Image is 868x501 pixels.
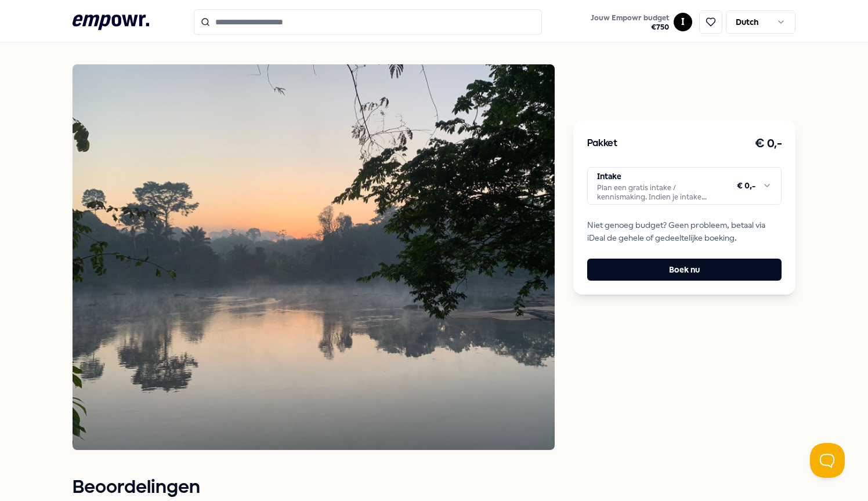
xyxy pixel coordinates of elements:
[591,13,669,23] span: Jouw Empowr budget
[194,9,542,35] input: Search for products, categories or subcategories
[755,135,782,153] h3: € 0,-
[587,259,782,281] button: Boek nu
[674,13,692,31] button: I
[588,11,671,34] button: Jouw Empowr budget€750
[73,64,555,450] img: Product Image
[810,443,845,478] iframe: Help Scout Beacon - Open
[587,219,782,245] span: Niet genoeg budget? Geen probleem, betaal via iDeal de gehele of gedeeltelijke boeking.
[587,136,617,151] h3: Pakket
[586,10,674,34] a: Jouw Empowr budget€750
[591,23,669,32] span: € 750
